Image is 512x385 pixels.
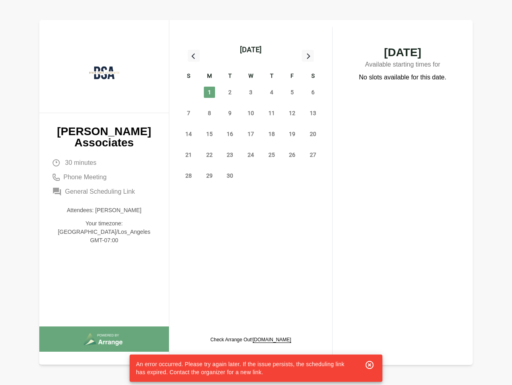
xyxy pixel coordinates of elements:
span: 30 minutes [65,158,96,168]
a: [DOMAIN_NAME] [253,337,291,342]
span: Thursday, September 25, 2025 [266,149,277,160]
span: Friday, September 12, 2025 [286,107,298,119]
p: No slots available for this date. [359,73,447,82]
div: S [303,71,323,82]
span: Saturday, September 20, 2025 [307,128,319,140]
span: Saturday, September 13, 2025 [307,107,319,119]
div: S [178,71,199,82]
span: Thursday, September 18, 2025 [266,128,277,140]
span: Sunday, September 28, 2025 [183,170,194,181]
span: Tuesday, September 30, 2025 [224,170,236,181]
span: Sunday, September 14, 2025 [183,128,194,140]
span: Friday, September 26, 2025 [286,149,298,160]
span: Wednesday, September 24, 2025 [245,149,256,160]
p: Your timezone: [GEOGRAPHIC_DATA]/Los_Angeles GMT-07:00 [52,219,156,245]
div: [DATE] [240,44,262,55]
span: General Scheduling Link [65,187,135,197]
p: [PERSON_NAME] Associates [52,126,156,148]
span: Monday, September 29, 2025 [204,170,215,181]
div: F [282,71,303,82]
p: Check Arrange Out! [210,336,291,343]
span: Saturday, September 27, 2025 [307,149,319,160]
span: Friday, September 19, 2025 [286,128,298,140]
span: Monday, September 15, 2025 [204,128,215,140]
span: Monday, September 8, 2025 [204,107,215,119]
p: Attendees: [PERSON_NAME] [52,206,156,215]
span: Tuesday, September 23, 2025 [224,149,236,160]
span: [DATE] [349,47,457,58]
span: Sunday, September 21, 2025 [183,149,194,160]
span: Friday, September 5, 2025 [286,87,298,98]
span: Saturday, September 6, 2025 [307,87,319,98]
span: Monday, September 22, 2025 [204,149,215,160]
span: Tuesday, September 16, 2025 [224,128,236,140]
span: Sunday, September 7, 2025 [183,107,194,119]
div: M [199,71,220,82]
span: Wednesday, September 17, 2025 [245,128,256,140]
span: Monday, September 1, 2025 [204,87,215,98]
span: Phone Meeting [63,172,107,182]
p: Available starting times for [349,58,457,73]
span: An error occurred. Please try again later. If the issue persists, the scheduling link has expired... [136,361,344,375]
